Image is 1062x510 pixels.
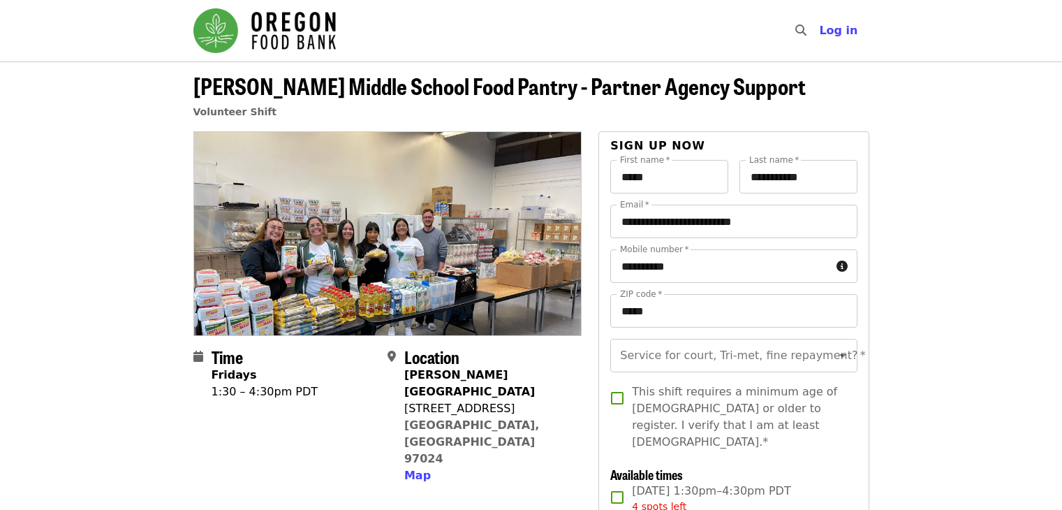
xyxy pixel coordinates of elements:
[610,139,705,152] span: Sign up now
[819,24,857,37] span: Log in
[620,290,662,298] label: ZIP code
[833,346,853,365] button: Open
[193,106,277,117] a: Volunteer Shift
[620,245,688,254] label: Mobile number
[836,260,848,273] i: circle-info icon
[610,160,728,194] input: First name
[739,160,857,194] input: Last name
[749,156,799,164] label: Last name
[632,384,846,451] span: This shift requires a minimum age of [DEMOGRAPHIC_DATA] or older to register. I verify that I am ...
[815,14,826,48] input: Search
[193,8,336,53] img: Oregon Food Bank - Home
[404,469,431,482] span: Map
[404,467,431,484] button: Map
[193,69,806,102] span: [PERSON_NAME] Middle School Food Pantry - Partner Agency Support
[610,205,857,238] input: Email
[212,368,257,381] strong: Fridays
[212,384,318,400] div: 1:30 – 4:30pm PDT
[194,132,582,335] img: Reynolds Middle School Food Pantry - Partner Agency Support organized by Oregon Food Bank
[610,249,830,283] input: Mobile number
[620,156,670,164] label: First name
[620,201,649,209] label: Email
[610,465,683,483] span: Available times
[212,344,243,369] span: Time
[404,344,459,369] span: Location
[404,400,570,417] div: [STREET_ADDRESS]
[808,17,869,45] button: Log in
[795,24,806,37] i: search icon
[404,418,540,465] a: [GEOGRAPHIC_DATA], [GEOGRAPHIC_DATA] 97024
[404,368,535,398] strong: [PERSON_NAME][GEOGRAPHIC_DATA]
[193,350,203,363] i: calendar icon
[388,350,396,363] i: map-marker-alt icon
[610,294,857,328] input: ZIP code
